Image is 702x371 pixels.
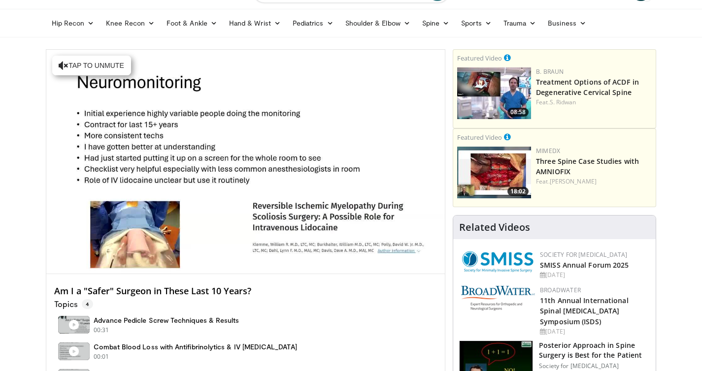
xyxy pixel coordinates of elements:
[542,13,592,33] a: Business
[536,98,652,107] div: Feat.
[94,326,109,335] p: 00:31
[498,13,542,33] a: Trauma
[540,286,581,294] a: BroadWater
[457,67,531,119] a: 08:58
[339,13,416,33] a: Shoulder & Elbow
[540,296,629,326] a: 11th Annual International Spinal [MEDICAL_DATA] Symposium (ISDS)
[94,316,239,325] h4: Advance Pedicle Screw Techniques & Results
[540,327,648,336] div: [DATE]
[161,13,223,33] a: Foot & Ankle
[507,187,529,196] span: 18:02
[536,77,639,97] a: Treatment Options of ACDF in Degenerative Cervical Spine
[457,147,531,198] a: 18:02
[54,286,437,297] h4: Am I a "Safer" Surgeon in These Last 10 Years?
[540,260,629,270] a: SMISS Annual Forum 2025
[416,13,455,33] a: Spine
[459,221,530,233] h4: Related Videos
[536,177,652,186] div: Feat.
[457,54,502,62] small: Featured Video
[536,67,564,76] a: B. Braun
[46,50,445,274] video-js: Video Player
[457,133,502,142] small: Featured Video
[539,362,650,370] p: Society for [MEDICAL_DATA]
[457,147,531,198] img: 34c974b5-e942-4b60-b0f4-1f83c610957b.150x105_q85_crop-smart_upscale.jpg
[46,13,100,33] a: Hip Recon
[536,147,560,155] a: MIMEDX
[82,299,93,309] span: 4
[550,98,576,106] a: S. Ridwan
[287,13,339,33] a: Pediatrics
[539,340,650,360] h3: Posterior Approach in Spine Surgery is Best for the Patient
[540,271,648,279] div: [DATE]
[461,250,535,273] img: 59788bfb-0650-4895-ace0-e0bf6b39cdae.png.150x105_q85_autocrop_double_scale_upscale_version-0.2.png
[94,352,109,361] p: 00:01
[550,177,597,185] a: [PERSON_NAME]
[455,13,498,33] a: Sports
[507,108,529,117] span: 08:58
[223,13,287,33] a: Hand & Wrist
[94,342,297,351] h4: Combat Blood Loss with Antifibrinolytics & IV [MEDICAL_DATA]
[457,67,531,119] img: 009a77ed-cfd7-46ce-89c5-e6e5196774e0.150x105_q85_crop-smart_upscale.jpg
[52,56,131,75] button: Tap to unmute
[540,250,627,259] a: Society for [MEDICAL_DATA]
[54,299,93,309] p: Topics
[536,156,639,176] a: Three Spine Case Studies with AMNIOFIX
[100,13,161,33] a: Knee Recon
[461,286,535,310] img: 2aa88175-4d87-4824-b987-90003223ad6d.png.150x105_q85_autocrop_double_scale_upscale_version-0.2.png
